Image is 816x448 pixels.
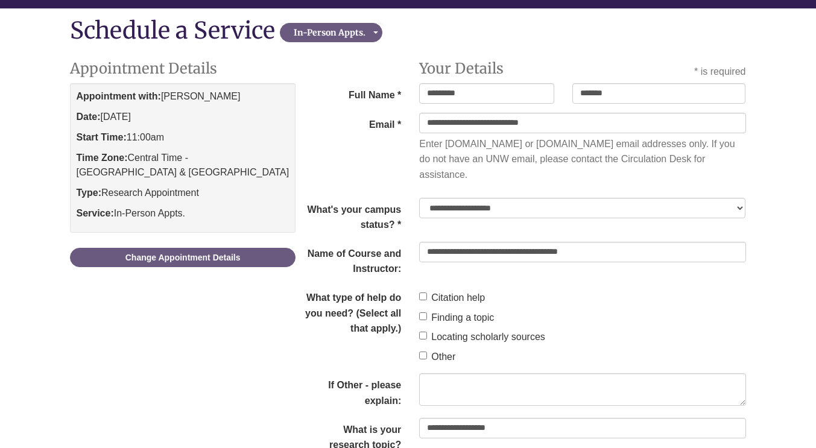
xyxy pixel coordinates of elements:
[419,312,427,320] input: Finding a topic
[76,112,100,122] strong: Date:
[419,332,427,339] input: Locating scholarly sources
[283,27,376,39] div: In-Person Appts.
[76,110,289,124] p: [DATE]
[76,188,101,198] strong: Type:
[419,292,427,300] input: Citation help
[76,206,289,221] p: In-Person Appts.
[76,132,126,142] strong: Start Time:
[419,61,554,77] h2: Your Details
[76,130,289,145] p: 11:00am
[76,91,160,101] strong: Appointment with:
[296,373,410,408] label: If Other - please explain:
[419,329,545,345] label: Locating scholarly sources
[70,61,295,77] h2: Appointment Details
[70,17,280,43] div: Schedule a Service
[76,186,289,200] p: Research Appointment
[296,83,410,103] span: Full Name *
[419,136,745,183] div: Enter [DOMAIN_NAME] or [DOMAIN_NAME] email addresses only. If you do not have an UNW email, pleas...
[419,349,455,365] label: Other
[296,113,410,133] label: Email *
[70,248,295,267] a: Change Appointment Details
[296,198,410,233] label: What's your campus status? *
[296,242,410,277] label: Name of Course and Instructor:
[280,23,382,42] button: In-Person Appts.
[76,89,289,104] p: [PERSON_NAME]
[419,290,485,306] label: Citation help
[76,153,127,163] strong: Time Zone:
[296,286,410,336] legend: What type of help do you need? (Select all that apply.)
[76,208,113,218] strong: Service:
[76,151,289,180] p: Central Time - [GEOGRAPHIC_DATA] & [GEOGRAPHIC_DATA]
[419,310,494,326] label: Finding a topic
[419,352,427,359] input: Other
[694,64,745,80] div: * is required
